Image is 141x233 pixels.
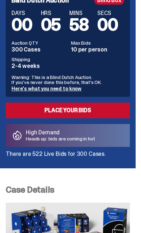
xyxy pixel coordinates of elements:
span: MINS [69,10,89,16]
span: 00 [97,13,118,36]
dd: 2-4 weeks [11,63,67,69]
p: Heads up: bids are coming in hot [26,136,95,141]
a: Place your Bids [6,103,130,118]
span: 00 [11,13,32,36]
span: SECS [97,10,118,16]
span: 05 [41,13,61,36]
p: High Demand [26,130,95,135]
dd: 10 per person [71,47,126,53]
dt: Shipping [11,57,67,62]
dd: 300 Cases [11,47,67,53]
span: DAYS [11,10,32,16]
p: Case Details [6,185,130,194]
span: HRS [41,10,61,16]
p: Warning: This is a Blind Dutch Auction. If you’ve never done this before, that’s OK. [11,75,126,85]
span: 58 [69,13,89,36]
dt: Max Bids [71,40,126,45]
dt: Auction QTY [11,40,67,45]
p: There are 522 Live Bids for 300 Cases. [6,151,130,157]
a: Here's what you need to know [11,85,81,92]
